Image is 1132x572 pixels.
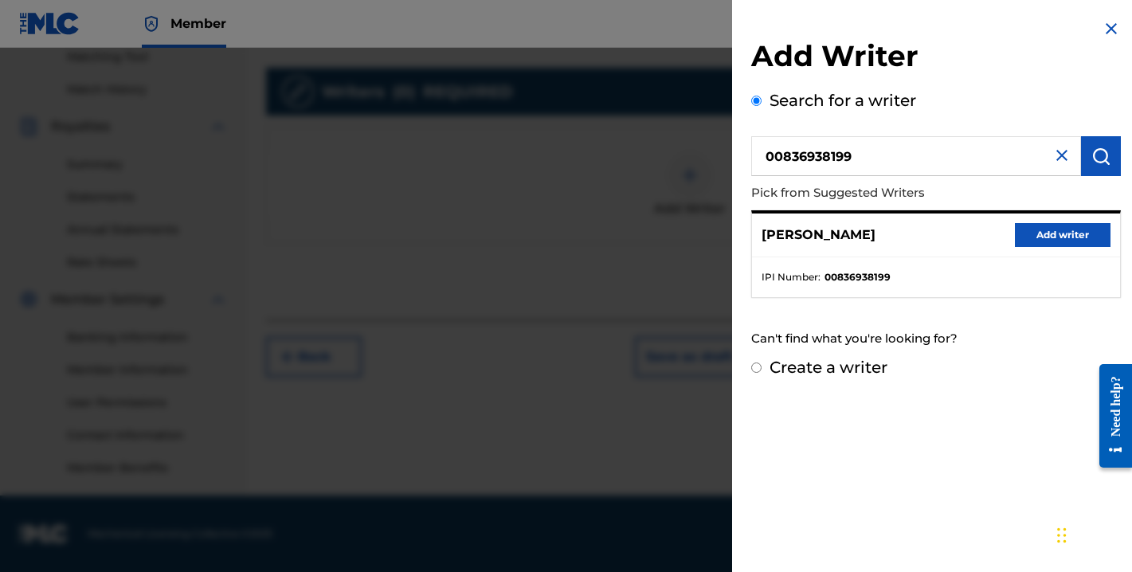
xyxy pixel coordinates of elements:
[1052,496,1132,572] iframe: Chat Widget
[825,270,891,284] strong: 00836938199
[1087,348,1132,484] iframe: Resource Center
[1052,146,1071,165] img: close
[751,136,1081,176] input: Search writer's name or IPI Number
[1057,511,1067,559] div: Drag
[1091,147,1110,166] img: Search Works
[19,12,80,35] img: MLC Logo
[770,91,916,110] label: Search for a writer
[142,14,161,33] img: Top Rightsholder
[751,176,1030,210] p: Pick from Suggested Writers
[170,14,226,33] span: Member
[751,38,1121,79] h2: Add Writer
[770,358,887,377] label: Create a writer
[1015,223,1110,247] button: Add writer
[762,270,821,284] span: IPI Number :
[762,225,875,245] p: [PERSON_NAME]
[751,322,1121,356] div: Can't find what you're looking for?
